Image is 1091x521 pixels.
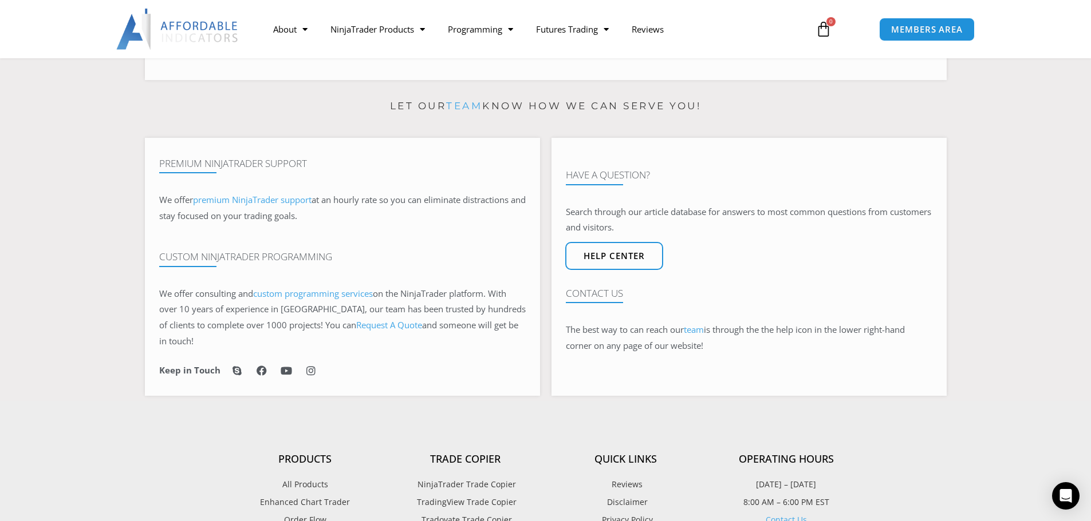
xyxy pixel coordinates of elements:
span: Disclaimer [604,495,648,510]
a: team [684,324,704,335]
p: Let our know how we can serve you! [145,97,947,116]
span: Help center [584,252,645,260]
a: All Products [225,477,385,492]
a: team [446,100,482,112]
p: Search through our article database for answers to most common questions from customers and visit... [566,204,932,236]
h6: Keep in Touch [159,365,220,376]
a: 0 [798,13,849,46]
h4: Trade Copier [385,453,546,466]
h4: Operating Hours [706,453,867,466]
h4: Premium NinjaTrader Support [159,158,526,169]
a: Reviews [620,16,675,42]
h4: Have A Question? [566,169,932,181]
a: Request A Quote [356,319,422,331]
a: Reviews [546,477,706,492]
h4: Quick Links [546,453,706,466]
span: Reviews [609,477,643,492]
a: custom programming services [253,288,373,299]
a: Futures Trading [525,16,620,42]
span: All Products [282,477,328,492]
h4: Products [225,453,385,466]
img: LogoAI [116,9,239,50]
span: We offer [159,194,193,205]
a: MEMBERS AREA [879,18,975,41]
span: MEMBERS AREA [891,25,963,34]
a: Programming [436,16,525,42]
div: Open Intercom Messenger [1052,482,1080,510]
p: The best way to can reach our is through the the help icon in the lower right-hand corner on any ... [566,322,932,354]
a: NinjaTrader Products [319,16,436,42]
p: [DATE] – [DATE] [706,477,867,492]
a: Enhanced Chart Trader [225,495,385,510]
a: NinjaTrader Trade Copier [385,477,546,492]
span: TradingView Trade Copier [414,495,517,510]
h4: Contact Us [566,288,932,299]
a: Disclaimer [546,495,706,510]
span: We offer consulting and [159,288,373,299]
a: About [262,16,319,42]
a: Help center [565,242,663,270]
a: premium NinjaTrader support [193,194,312,205]
span: at an hourly rate so you can eliminate distractions and stay focused on your trading goals. [159,194,526,221]
span: NinjaTrader Trade Copier [415,477,516,492]
h4: Custom NinjaTrader Programming [159,251,526,263]
a: TradingView Trade Copier [385,495,546,510]
p: 8:00 AM – 6:00 PM EST [706,495,867,510]
span: 0 [826,17,836,26]
nav: Menu [262,16,802,42]
span: Enhanced Chart Trader [260,495,350,510]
